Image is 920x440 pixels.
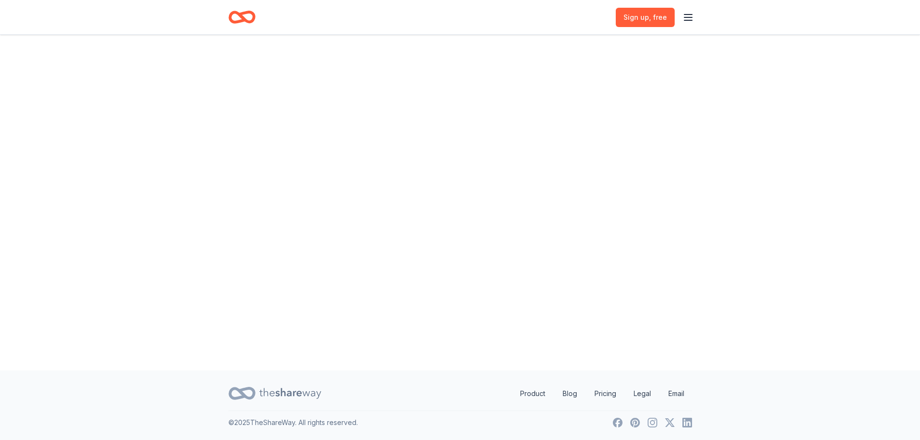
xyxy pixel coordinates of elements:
[512,384,553,403] a: Product
[661,384,692,403] a: Email
[587,384,624,403] a: Pricing
[623,12,667,23] span: Sign up
[512,384,692,403] nav: quick links
[649,13,667,21] span: , free
[228,417,358,428] p: © 2025 TheShareWay. All rights reserved.
[228,6,255,28] a: Home
[626,384,659,403] a: Legal
[616,8,675,27] a: Sign up, free
[555,384,585,403] a: Blog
